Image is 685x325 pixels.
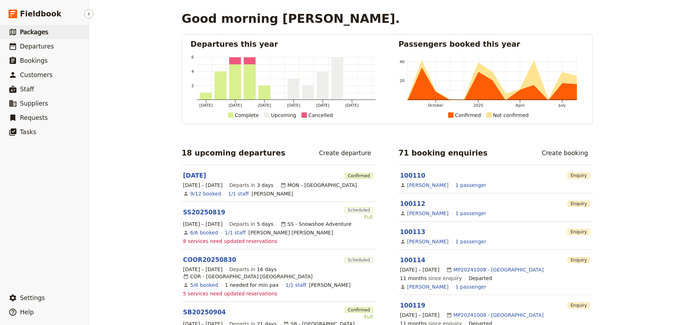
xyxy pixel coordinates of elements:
[345,307,373,313] span: Confirmed
[257,221,273,227] span: 5 days
[453,311,544,319] a: MP20241008 - [GEOGRAPHIC_DATA]
[316,103,329,108] tspan: [DATE]
[182,11,400,26] h1: Good morning [PERSON_NAME].
[568,257,590,263] span: Enquiry
[20,309,34,316] span: Help
[271,111,296,120] div: Upcoming
[345,207,373,213] span: Scheduled
[456,238,486,245] a: View the passengers for this booking
[399,39,584,50] h2: Passengers booked this year
[20,71,52,78] span: Customers
[345,173,373,179] span: Confirmed
[280,220,352,228] div: SS - Snowshoe Adventure
[456,283,486,290] a: View the passengers for this booking
[400,266,440,273] span: [DATE] – [DATE]
[400,275,462,282] span: since enquiry
[190,229,218,236] a: View the bookings for this departure
[400,172,425,179] a: 100110
[345,103,359,108] tspan: [DATE]
[473,103,483,108] tspan: 2025
[568,229,590,235] span: Enquiry
[469,275,492,282] div: Departed
[252,190,293,197] span: Rebecca Arnott
[192,83,194,88] tspan: 2
[314,147,376,159] a: Create departure
[192,69,194,74] tspan: 4
[183,220,223,228] span: [DATE] – [DATE]
[399,148,488,158] h2: 71 booking enquiries
[257,182,273,188] span: 3 days
[20,294,45,301] span: Settings
[20,114,48,121] span: Requests
[568,303,590,308] span: Enquiry
[400,60,405,64] tspan: 40
[191,39,376,50] h2: Departures this year
[183,171,206,180] a: [DATE]
[407,283,448,290] a: [PERSON_NAME]
[228,190,249,197] a: 1/1 staff
[183,273,313,280] div: COR - [GEOGRAPHIC_DATA] [GEOGRAPHIC_DATA]
[229,266,276,273] span: Departs in
[183,290,277,297] span: 5 services need updated reservations
[428,103,443,108] tspan: October
[407,238,448,245] a: [PERSON_NAME]
[20,128,36,136] span: Tasks
[20,43,54,50] span: Departures
[287,103,300,108] tspan: [DATE]
[248,229,333,236] span: Frith Hudson Graham
[455,111,481,120] div: Confirmed
[192,55,194,60] tspan: 6
[183,238,277,245] span: 8 services need updated reservations
[568,201,590,207] span: Enquiry
[183,255,236,264] a: COOR20250830
[20,9,61,19] span: Fieldbook
[225,229,245,236] a: 1/1 staff
[345,213,373,220] div: Full
[309,281,350,289] span: Lisa Marshall
[190,190,221,197] a: View the bookings for this departure
[568,173,590,178] span: Enquiry
[308,111,333,120] div: Cancelled
[20,29,48,36] span: Packages
[225,281,279,289] div: 1 needed for min pax
[235,111,259,120] div: Complete
[182,148,285,158] h2: 18 upcoming departures
[345,257,373,263] span: Scheduled
[456,210,486,217] a: View the passengers for this booking
[229,220,273,228] span: Departs in
[516,103,524,108] tspan: April
[400,228,425,235] a: 100113
[229,182,273,189] span: Departs in
[400,311,440,319] span: [DATE] – [DATE]
[558,103,566,108] tspan: July
[493,111,529,120] div: Not confirmed
[20,100,48,107] span: Suppliers
[183,182,223,189] span: [DATE] – [DATE]
[400,302,425,309] a: 100119
[400,257,425,264] a: 100114
[537,147,593,159] a: Create booking
[229,103,242,108] tspan: [DATE]
[400,200,425,207] a: 100112
[20,57,47,64] span: Bookings
[280,182,357,189] div: MON - [GEOGRAPHIC_DATA]
[400,78,405,83] tspan: 20
[84,9,93,19] button: Hide menu
[257,266,276,272] span: 16 days
[407,182,448,189] a: [PERSON_NAME]
[453,266,544,273] a: MP20241008 - [GEOGRAPHIC_DATA]
[258,103,271,108] tspan: [DATE]
[190,281,218,289] a: View the bookings for this departure
[183,208,225,217] a: SS20250819
[407,210,448,217] a: [PERSON_NAME]
[285,281,306,289] a: 1/1 staff
[345,313,373,320] div: Full
[183,266,223,273] span: [DATE] – [DATE]
[400,275,427,281] span: 11 months
[183,308,226,316] a: SB20250904
[456,182,486,189] a: View the passengers for this booking
[20,86,34,93] span: Staff
[199,103,213,108] tspan: [DATE]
